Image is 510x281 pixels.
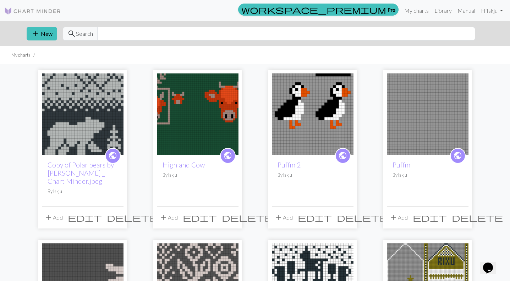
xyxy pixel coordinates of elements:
span: search [67,29,76,39]
button: Add [272,211,295,224]
i: public [223,149,232,163]
span: edit [68,213,102,222]
span: Search [76,29,93,38]
p: By Iskju [278,172,348,178]
a: Puffin 2 [278,161,301,169]
a: public [105,148,121,164]
span: add [274,213,283,222]
a: Highland Cow [157,110,238,117]
span: add [44,213,53,222]
a: public [220,148,236,164]
span: delete [452,213,503,222]
button: Add [157,211,180,224]
button: Delete [104,211,160,224]
span: public [338,150,347,161]
a: Pro [238,4,399,16]
button: Edit [295,211,334,224]
span: add [31,29,40,39]
button: Edit [410,211,449,224]
span: add [159,213,168,222]
p: By Iskju [48,188,118,195]
i: public [338,149,347,163]
p: By Iskju [393,172,463,178]
iframe: chat widget [480,253,503,274]
button: Delete [334,211,390,224]
i: Edit [183,213,217,222]
img: Bear [42,73,124,155]
a: HiIskju [478,4,506,18]
button: Add [387,211,410,224]
button: Delete [219,211,275,224]
a: public [450,148,466,164]
a: Puffin [387,110,468,117]
i: public [108,149,117,163]
img: Highland Cow [157,73,238,155]
i: Edit [413,213,447,222]
p: By Iskju [163,172,233,178]
button: Edit [180,211,219,224]
a: Puffin [393,161,410,169]
a: Bear [42,110,124,117]
span: public [108,150,117,161]
span: edit [298,213,332,222]
button: New [27,27,57,40]
a: Copy of Polar bears by [PERSON_NAME] _ Chart Minder.jpeg [48,161,114,185]
button: Add [42,211,65,224]
span: delete [222,213,273,222]
a: public [335,148,351,164]
a: My charts [401,4,432,18]
span: edit [183,213,217,222]
span: add [389,213,398,222]
li: My charts [11,52,31,59]
i: public [453,149,462,163]
span: workspace_premium [241,5,386,15]
a: Manual [455,4,478,18]
span: edit [413,213,447,222]
span: delete [107,213,158,222]
a: Library [432,4,455,18]
button: Delete [449,211,505,224]
img: Puffin 2 [272,73,353,155]
i: Edit [68,213,102,222]
button: Edit [65,211,104,224]
span: public [453,150,462,161]
span: delete [337,213,388,222]
img: Logo [4,7,61,15]
img: Puffin [387,73,468,155]
span: public [223,150,232,161]
a: Puffin 2 [272,110,353,117]
a: Highland Cow [163,161,205,169]
i: Edit [298,213,332,222]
